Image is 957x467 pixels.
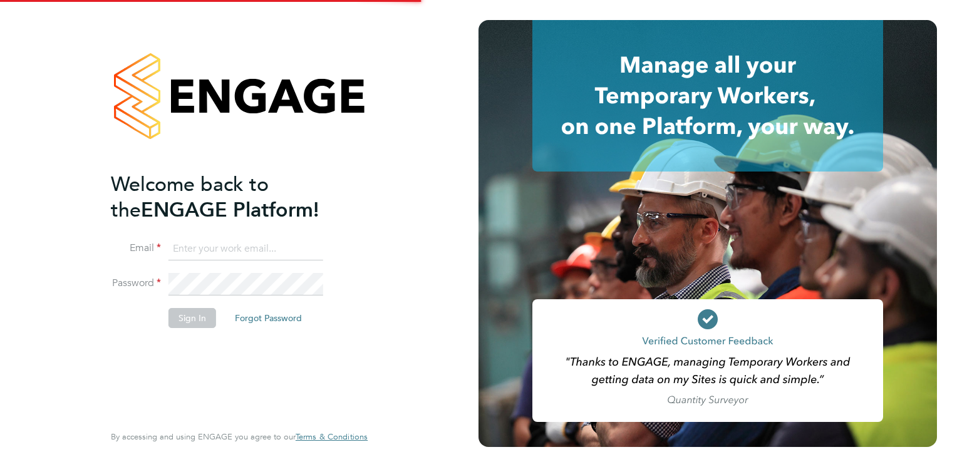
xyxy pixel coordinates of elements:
[225,308,312,328] button: Forgot Password
[111,172,355,223] h2: ENGAGE Platform!
[296,432,368,442] a: Terms & Conditions
[111,277,161,290] label: Password
[168,308,216,328] button: Sign In
[111,431,368,442] span: By accessing and using ENGAGE you agree to our
[168,238,323,260] input: Enter your work email...
[111,242,161,255] label: Email
[111,172,269,222] span: Welcome back to the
